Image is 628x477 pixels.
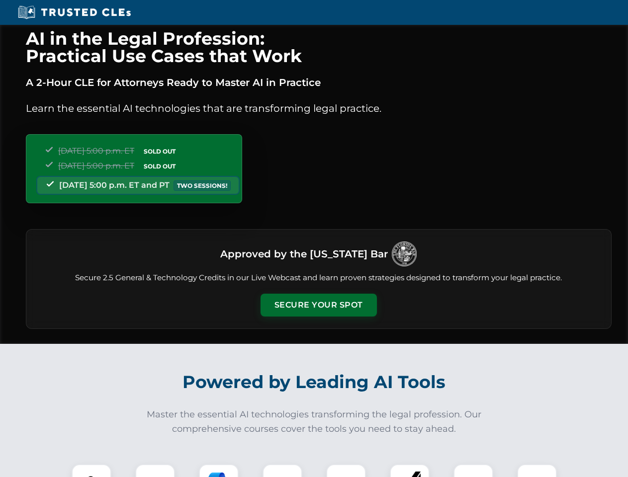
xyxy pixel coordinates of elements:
h2: Powered by Leading AI Tools [39,365,590,399]
p: Secure 2.5 General & Technology Credits in our Live Webcast and learn proven strategies designed ... [38,272,599,284]
h1: AI in the Legal Profession: Practical Use Cases that Work [26,30,612,65]
p: Learn the essential AI technologies that are transforming legal practice. [26,100,612,116]
span: SOLD OUT [140,146,179,157]
p: A 2-Hour CLE for Attorneys Ready to Master AI in Practice [26,75,612,90]
h3: Approved by the [US_STATE] Bar [220,245,388,263]
p: Master the essential AI technologies transforming the legal profession. Our comprehensive courses... [140,407,488,436]
button: Secure Your Spot [261,294,377,317]
span: [DATE] 5:00 p.m. ET [58,146,134,156]
span: SOLD OUT [140,161,179,171]
span: [DATE] 5:00 p.m. ET [58,161,134,170]
img: Logo [392,241,417,266]
img: Trusted CLEs [15,5,134,20]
